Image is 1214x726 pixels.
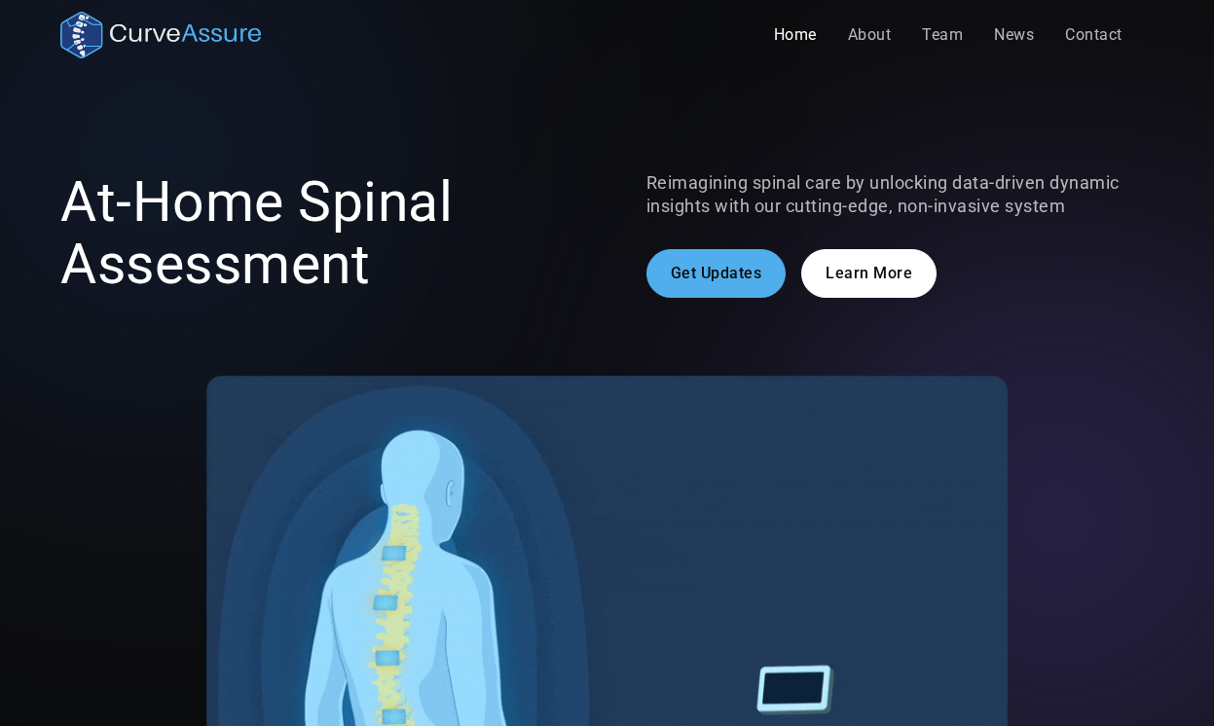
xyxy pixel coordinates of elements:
h1: At-Home Spinal Assessment [60,171,568,296]
a: Contact [1049,16,1138,54]
a: Team [906,16,978,54]
a: home [60,12,260,58]
a: Home [758,16,832,54]
a: About [832,16,907,54]
a: Get Updates [646,249,787,298]
a: News [978,16,1049,54]
p: Reimagining spinal care by unlocking data-driven dynamic insights with our cutting-edge, non-inva... [646,171,1154,218]
a: Learn More [801,249,937,298]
